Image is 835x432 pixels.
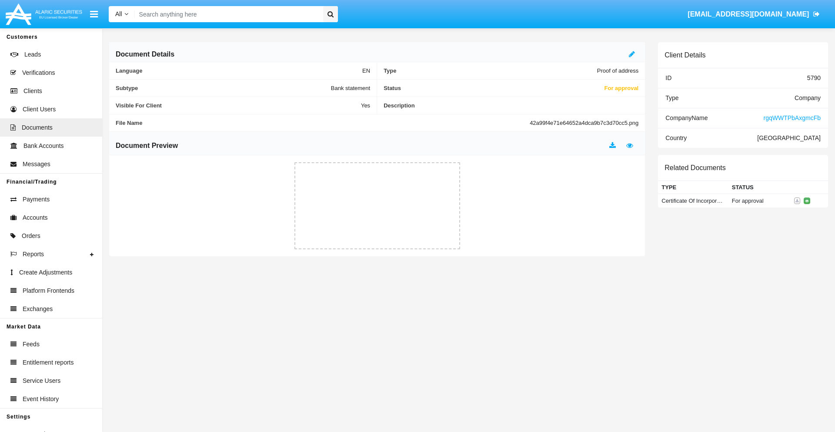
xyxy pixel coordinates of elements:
h6: Document Preview [116,141,178,151]
span: All [115,10,122,17]
span: Company [795,94,821,101]
span: Accounts [23,213,48,222]
span: ID [665,74,671,81]
span: Visible For Client [116,102,361,109]
span: Language [116,67,362,74]
span: Bank statement [331,85,370,91]
span: [GEOGRAPHIC_DATA] [757,134,821,141]
span: Orders [22,231,40,241]
span: Bank Accounts [23,141,64,151]
span: Feeds [23,340,40,349]
h6: Related Documents [665,164,726,172]
span: Documents [22,123,53,132]
span: [EMAIL_ADDRESS][DOMAIN_NAME] [688,10,809,18]
td: For approval [728,194,791,208]
a: All [109,10,135,19]
span: 5790 [807,74,821,81]
span: File Name [116,120,530,126]
span: Type [384,67,597,74]
span: EN [362,67,370,74]
span: Messages [23,160,50,169]
span: Payments [23,195,50,204]
span: Type [665,94,678,101]
span: rgqWWTPbAxgmcFb [764,114,821,121]
span: Service Users [23,376,60,385]
span: Leads [24,50,41,59]
input: Search [135,6,320,22]
h6: Document Details [116,50,174,59]
h6: Client Details [665,51,705,59]
span: Entitlement reports [23,358,74,367]
span: Country [665,134,687,141]
span: Company Name [665,114,708,121]
th: Type [658,181,728,194]
span: Verifications [22,68,55,77]
span: For approval [605,85,639,91]
span: Description [384,102,638,109]
img: Logo image [4,1,83,27]
span: Event History [23,395,59,404]
span: Client Users [23,105,56,114]
span: Subtype [116,85,331,91]
td: Certificate Of Incorporation [658,194,728,208]
a: [EMAIL_ADDRESS][DOMAIN_NAME] [684,2,824,27]
th: Status [728,181,791,194]
span: Yes [361,102,370,109]
span: Platform Frontends [23,286,74,295]
span: Exchanges [23,305,53,314]
span: Create Adjustments [19,268,72,277]
span: Clients [23,87,42,96]
span: Status [384,85,604,91]
span: 42a99f4e71e64652a4dca9b7c3d70cc5.png [530,120,638,126]
span: Reports [23,250,44,259]
span: Proof of address [597,67,638,74]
